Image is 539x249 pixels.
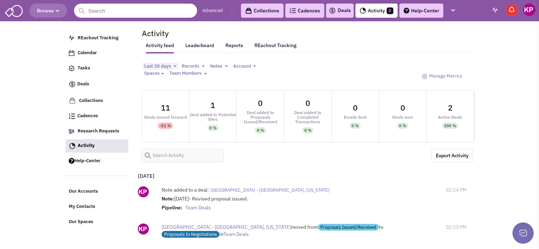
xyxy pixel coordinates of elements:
[5,4,23,17] img: SmartAdmin
[78,35,118,41] span: REachout Tracking
[284,110,331,124] div: Deal added to Completed Transactions
[422,74,427,79] img: octicon_gear-24.png
[65,46,128,60] a: Calendar
[146,42,174,53] a: Activity feed
[355,4,398,18] a: Activity2
[404,8,409,13] img: help.png
[185,204,211,211] span: Team Deals
[400,104,405,112] div: 0
[69,219,93,225] span: Our Spaces
[69,188,98,194] span: Our Accounts
[142,63,179,70] button: Last 30 days
[258,99,263,107] div: 0
[245,7,252,14] img: icon-collection-lavender-black.svg
[399,4,443,18] a: Help-Center
[523,4,535,16] img: Keypoint Partners
[69,143,75,149] img: Activity.png
[69,204,95,210] span: My Contacts
[329,6,336,15] img: icon-deals.svg
[66,139,128,153] a: Activity
[160,123,171,129] div: -21 %
[37,7,60,14] span: Browse
[77,113,98,119] span: Cadences
[78,65,90,71] span: Tasks
[78,50,97,56] span: Calendar
[133,30,169,36] h2: Activity
[162,204,183,211] strong: Pipeline:
[237,110,284,124] div: Deal added to Proposals Issued/Received
[74,4,197,18] input: Search
[162,196,174,202] strong: Note:
[360,7,366,14] img: Activity.png
[446,186,466,193] span: 02:24 PM
[329,6,351,15] a: Deals
[65,94,128,108] a: Collections
[78,128,119,134] span: Research Requests
[138,172,155,179] b: [DATE]
[161,104,170,112] div: 11
[285,4,324,18] a: Cadences
[431,149,473,162] a: Export the below as a .XLSX spreadsheet
[141,149,224,162] input: Search Activity
[69,113,75,119] img: Cadences_logo.png
[65,185,128,198] a: Our Accounts
[142,70,166,77] button: Spaces
[254,38,297,53] a: REachout Tracking
[69,50,74,56] img: Calendar.png
[305,99,310,107] div: 0
[290,8,296,13] img: Cadences_logo.png
[225,42,243,53] a: Reports
[144,63,171,69] span: Last 30 days
[144,70,159,76] span: Spaces
[162,231,219,238] span: Proposals In Negotiations
[448,104,453,112] div: 2
[418,70,466,83] a: Manage Metrics
[138,186,149,197] img: ny_GipEnDU-kinWYCc5EwQ.png
[69,158,74,164] img: help.png
[138,223,149,234] img: ny_GipEnDU-kinWYCc5EwQ.png
[162,223,392,238] div: moved from to in
[353,104,358,112] div: 0
[208,63,230,70] button: Notes
[78,142,95,148] span: Activity
[209,125,217,131] div: 0 %
[162,224,291,230] span: [GEOGRAPHIC_DATA] - [GEOGRAPHIC_DATA], [US_STATE]
[399,123,406,129] div: 0 %
[210,63,222,69] span: Notes
[29,4,67,18] button: Browse
[446,223,466,231] span: 02:23 PM
[257,127,264,134] div: 0 %
[69,80,76,89] img: icon-deals.svg
[223,231,249,237] span: Team Deals
[65,125,128,138] a: Research Requests
[69,66,74,71] img: icon-tasks.png
[65,32,128,45] a: REachout Tracking
[318,224,379,231] span: Proposals Issued/Received
[65,215,128,229] a: Our Spaces
[169,70,201,76] span: Team Members
[65,154,128,168] a: Help-Center
[231,63,258,70] button: Account
[304,127,311,134] div: 0 %
[65,200,128,214] a: My Contacts
[233,63,251,69] span: Account
[162,186,209,193] label: Note added to a deal:
[210,101,215,109] div: 1
[185,42,214,53] a: Leaderboard
[162,195,413,213] div: [DATE]- Revised proposal issued.
[65,77,128,92] a: Deals
[444,123,456,129] div: 200 %
[180,63,207,70] button: Records
[69,97,76,104] img: icon-collection-lavender.png
[65,109,128,123] a: Cadences
[210,187,330,193] span: [GEOGRAPHIC_DATA] - [GEOGRAPHIC_DATA], [US_STATE]
[79,97,103,103] span: Collections
[167,70,209,77] button: Team Members
[142,115,189,119] div: Deals moved forward
[182,63,199,69] span: Records
[69,129,74,134] img: Research.png
[387,7,393,14] span: 2
[65,62,128,75] a: Tasks
[202,7,223,14] a: Advanced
